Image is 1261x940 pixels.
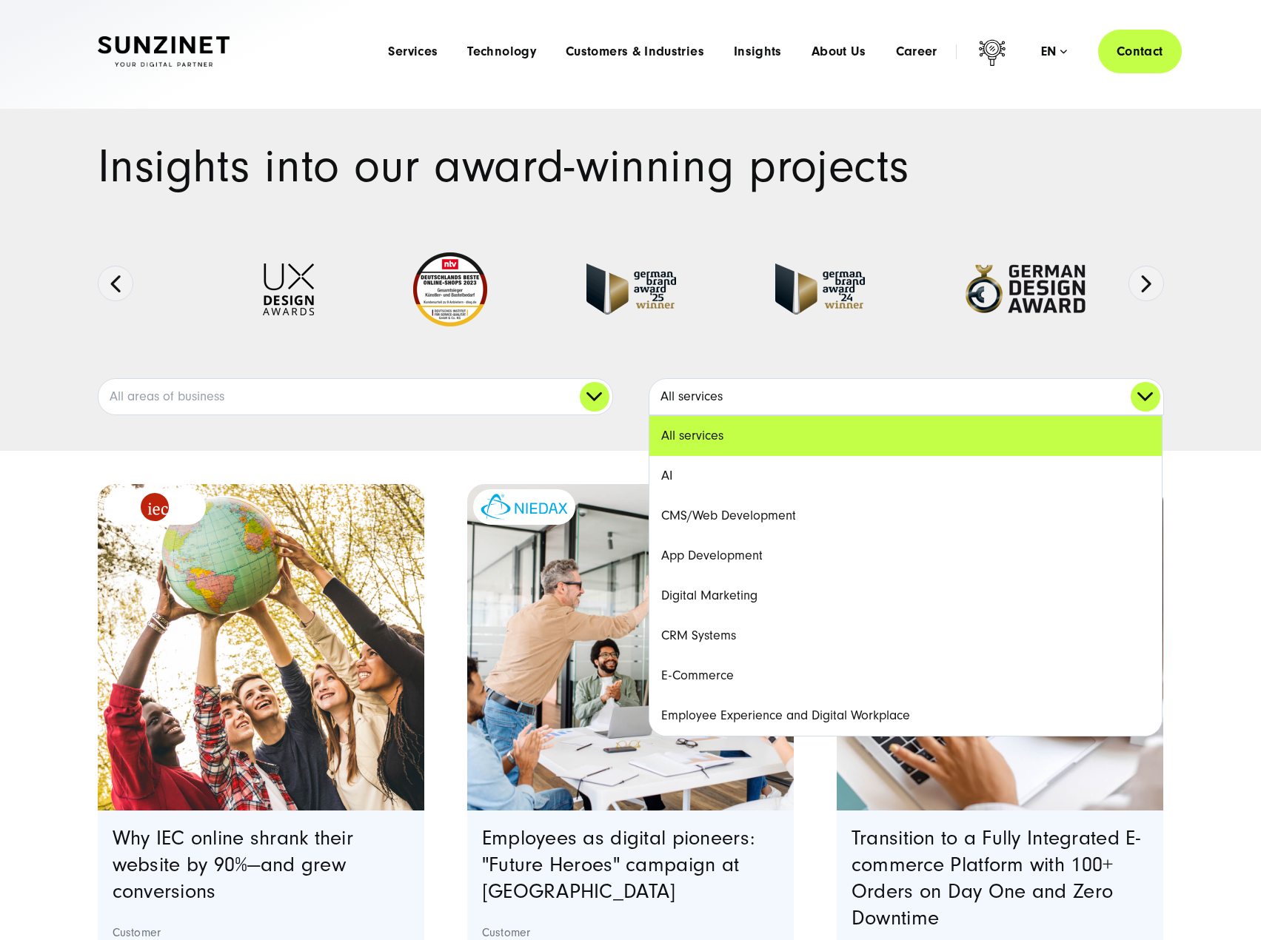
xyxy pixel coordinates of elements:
[566,44,704,59] a: Customers & Industries
[1098,30,1182,73] a: Contact
[98,484,425,811] a: Featured image: a group of five diverse young people standing outdoors, holding a globe together....
[141,493,169,521] img: logo_IEC
[775,263,865,315] img: German-Brand-Award - fullservice digital agentur SUNZINET
[649,379,1163,414] a: All services
[113,827,354,903] a: Why IEC online shrank their website by 90%—and grew conversions
[98,379,612,414] a: All areas of business
[649,416,1162,456] a: All services
[481,494,568,520] img: niedax-logo
[413,252,487,326] img: Deutschlands beste Online Shops 2023 - boesner - Kunde - SUNZINET
[98,144,1164,189] h1: Insights into our award-winning projects
[649,456,1162,496] a: AI
[964,263,1086,315] img: German-Design-Award - fullservice digital agentur SUNZINET
[649,616,1162,656] a: CRM Systems
[1041,44,1067,59] div: en
[98,484,425,811] img: a group of five diverse young people standing outdoors, holding a globe together. They are all sm...
[896,44,937,59] a: Career
[734,44,782,59] a: Insights
[649,576,1162,616] a: Digital Marketing
[467,44,536,59] a: Technology
[482,827,755,903] a: Employees as digital pioneers: "Future Heroes" campaign at [GEOGRAPHIC_DATA]
[98,36,230,67] img: SUNZINET Full Service Digital Agentur
[649,696,1162,736] a: Employee Experience and Digital Workplace
[388,44,438,59] a: Services
[812,44,866,59] a: About Us
[649,496,1162,536] a: CMS/Web Development
[852,827,1141,930] a: Transition to a Fully Integrated E-commerce Platform with 100+ Orders on Day One and Zero Downtime
[586,263,676,315] img: German Brand Award winner 2025 - Full Service Digital Agentur SUNZINET
[113,925,410,940] strong: Customer
[467,484,795,811] img: a group of colleagues in a modern office environment celebrating a success. One man is giving a h...
[467,484,795,811] a: Featured image: a group of colleagues in a modern office environment celebrating a success. One m...
[1128,266,1164,301] button: Next
[482,925,780,940] strong: Customer
[263,263,314,315] img: UX-Design-Awards - fullservice digital agentur SUNZINET
[649,656,1162,696] a: E-Commerce
[98,266,133,301] button: Previous
[649,536,1162,576] a: App Development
